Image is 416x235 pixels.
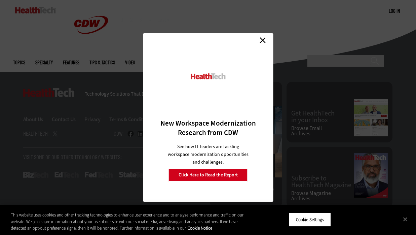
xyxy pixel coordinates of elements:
a: Close [258,35,268,45]
p: See how IT leaders are tackling workspace modernization opportunities and challenges. [166,143,250,166]
a: More information about your privacy [188,225,212,231]
button: Close [398,212,413,227]
a: Click Here to Read the Report [169,169,248,181]
button: Cookie Settings [289,212,331,227]
h3: New Workspace Modernization Research from CDW [155,119,261,137]
img: HealthTech_0.png [190,73,226,80]
div: This website uses cookies and other tracking technologies to enhance user experience and to analy... [11,212,250,232]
